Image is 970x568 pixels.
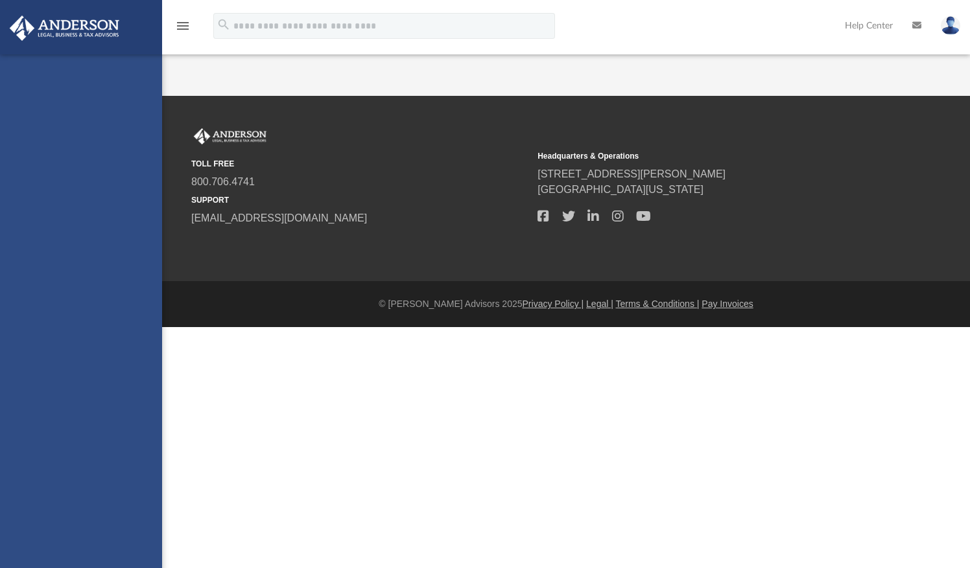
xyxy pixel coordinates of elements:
small: SUPPORT [191,194,528,206]
a: menu [175,25,191,34]
a: [STREET_ADDRESS][PERSON_NAME] [538,168,726,179]
small: Headquarters & Operations [538,150,875,162]
a: 800.706.4741 [191,176,255,187]
img: Anderson Advisors Platinum Portal [191,128,269,145]
img: Anderson Advisors Platinum Portal [6,16,123,41]
small: TOLL FREE [191,158,528,170]
a: [GEOGRAPHIC_DATA][US_STATE] [538,184,704,195]
i: menu [175,18,191,34]
a: [EMAIL_ADDRESS][DOMAIN_NAME] [191,212,367,223]
img: User Pic [941,16,960,35]
a: Pay Invoices [702,299,753,309]
a: Legal | [586,299,613,309]
div: © [PERSON_NAME] Advisors 2025 [162,297,970,311]
i: search [217,17,231,32]
a: Terms & Conditions | [616,299,700,309]
a: Privacy Policy | [523,299,584,309]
